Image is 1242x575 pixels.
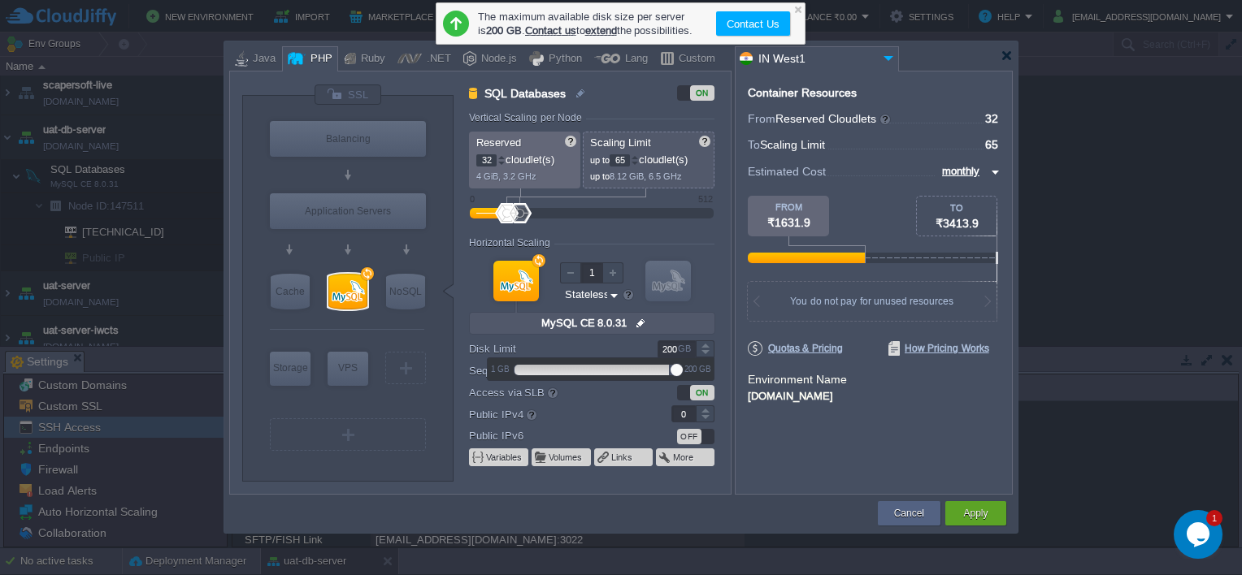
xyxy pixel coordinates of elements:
span: 65 [985,138,998,151]
div: Custom [674,47,715,71]
div: Vertical Scaling per Node [469,112,586,123]
span: up to [590,155,610,165]
div: GB [678,341,694,357]
span: How Pricing Works [888,341,989,356]
button: Apply [963,505,988,521]
label: Public IPv4 [469,405,634,423]
div: Node.js [476,47,517,71]
div: PHP [306,47,332,71]
div: ON [690,385,714,400]
button: Cancel [894,505,924,521]
span: ₹3413.9 [936,217,979,230]
span: 4 GiB, 3.2 GHz [476,171,536,181]
button: Volumes [549,451,584,464]
div: 512 [698,194,713,204]
span: Scaling Limit [590,136,651,149]
span: From [748,112,775,125]
div: Container Resources [748,87,857,99]
button: Contact Us [722,14,784,33]
div: 1 GB [488,365,514,374]
div: VPS [328,352,368,384]
div: Storage [270,352,310,384]
div: ON [690,85,714,101]
div: [DOMAIN_NAME] [748,387,1000,402]
div: OFF [677,429,701,444]
div: FROM [748,202,829,212]
span: Reserved [476,136,521,149]
a: Contact us [525,24,576,37]
p: cloudlet(s) [476,149,575,166]
div: Lang [620,47,648,71]
span: Scaling Limit [760,138,825,151]
span: Quotas & Pricing [748,341,843,356]
label: Environment Name [748,373,847,386]
div: 200 GB [681,365,714,374]
span: Estimated Cost [748,162,826,180]
button: More [673,451,695,464]
div: NoSQL [386,274,425,309]
span: 8.12 GiB, 6.5 GHz [610,171,682,181]
div: Balancing [270,121,426,157]
div: Create New Layer [385,352,426,384]
div: Elastic VPS [328,352,368,386]
div: Load Balancer [270,121,426,157]
div: Python [544,47,582,71]
span: 32 [985,112,998,125]
a: extend [585,24,617,37]
span: ₹1631.9 [767,216,810,229]
button: Variables [486,451,523,464]
span: Reserved Cloudlets [775,112,892,125]
div: Application Servers [270,193,426,229]
div: SQL Databases [328,274,367,309]
div: 0 [470,194,475,204]
div: The maximum available disk size per server is . to the possibilities. [478,9,707,38]
button: Links [611,451,634,464]
label: Public IPv6 [469,427,634,444]
div: .NET [422,47,451,71]
p: cloudlet(s) [590,149,709,166]
label: Access via SLB [469,383,634,401]
div: NoSQL Databases [386,274,425,309]
div: Java [248,47,276,71]
div: TO [917,203,997,213]
iframe: chat widget [1174,510,1226,559]
div: Horizontal Scaling [469,237,554,249]
div: Storage Containers [270,352,310,386]
label: Sequential restart delay [469,361,634,379]
span: up to [590,171,610,181]
div: Cache [271,274,310,309]
b: 200 GB [486,24,522,37]
label: Disk Limit [469,340,634,357]
div: Create New Layer [270,418,426,451]
div: Ruby [356,47,385,71]
span: To [748,138,760,151]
